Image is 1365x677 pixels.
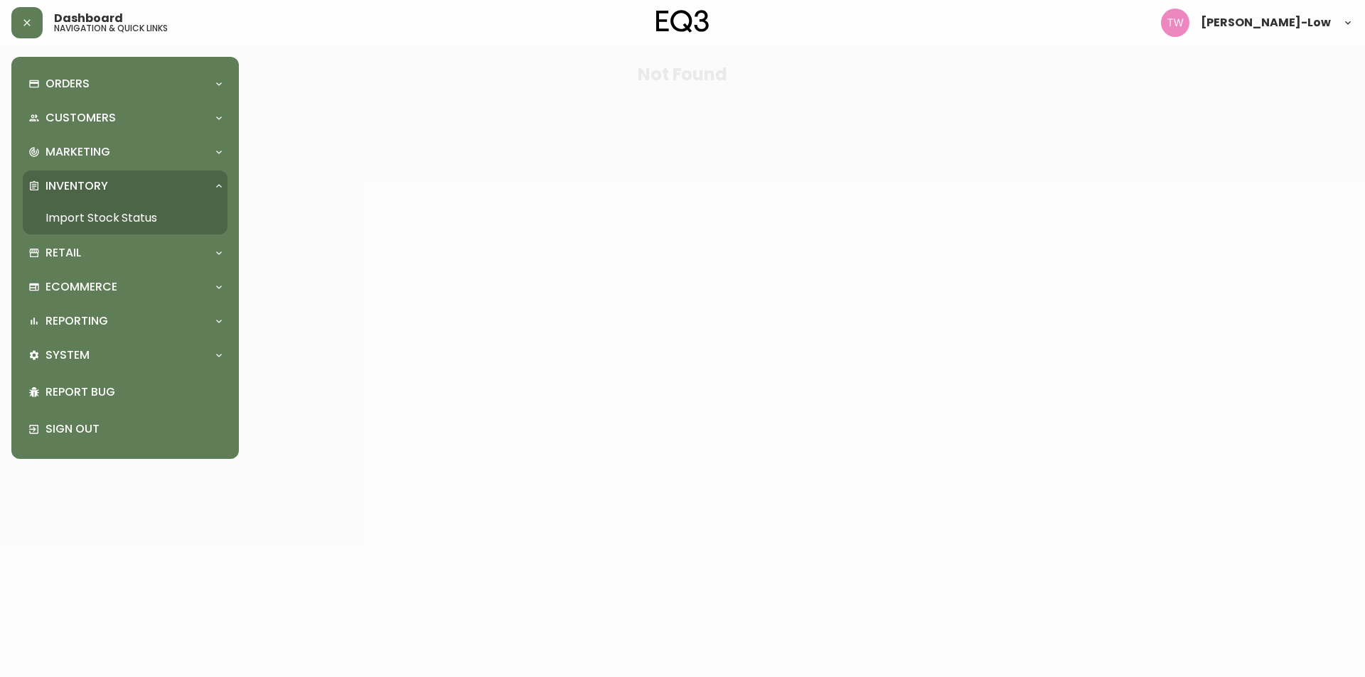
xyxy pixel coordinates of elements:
[45,347,90,363] p: System
[45,245,81,261] p: Retail
[45,313,108,329] p: Reporting
[23,305,227,337] div: Reporting
[23,271,227,303] div: Ecommerce
[45,144,110,160] p: Marketing
[45,279,117,295] p: Ecommerce
[23,237,227,269] div: Retail
[23,102,227,134] div: Customers
[1161,9,1189,37] img: e49ea9510ac3bfab467b88a9556f947d
[45,384,222,400] p: Report Bug
[45,178,108,194] p: Inventory
[23,202,227,234] a: Import Stock Status
[54,24,168,33] h5: navigation & quick links
[1201,17,1331,28] span: [PERSON_NAME]-Low
[23,170,227,202] div: Inventory
[656,10,709,33] img: logo
[54,13,123,24] span: Dashboard
[23,411,227,448] div: Sign Out
[23,136,227,168] div: Marketing
[23,340,227,371] div: System
[23,68,227,99] div: Orders
[45,76,90,92] p: Orders
[45,421,222,437] p: Sign Out
[23,374,227,411] div: Report Bug
[45,110,116,126] p: Customers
